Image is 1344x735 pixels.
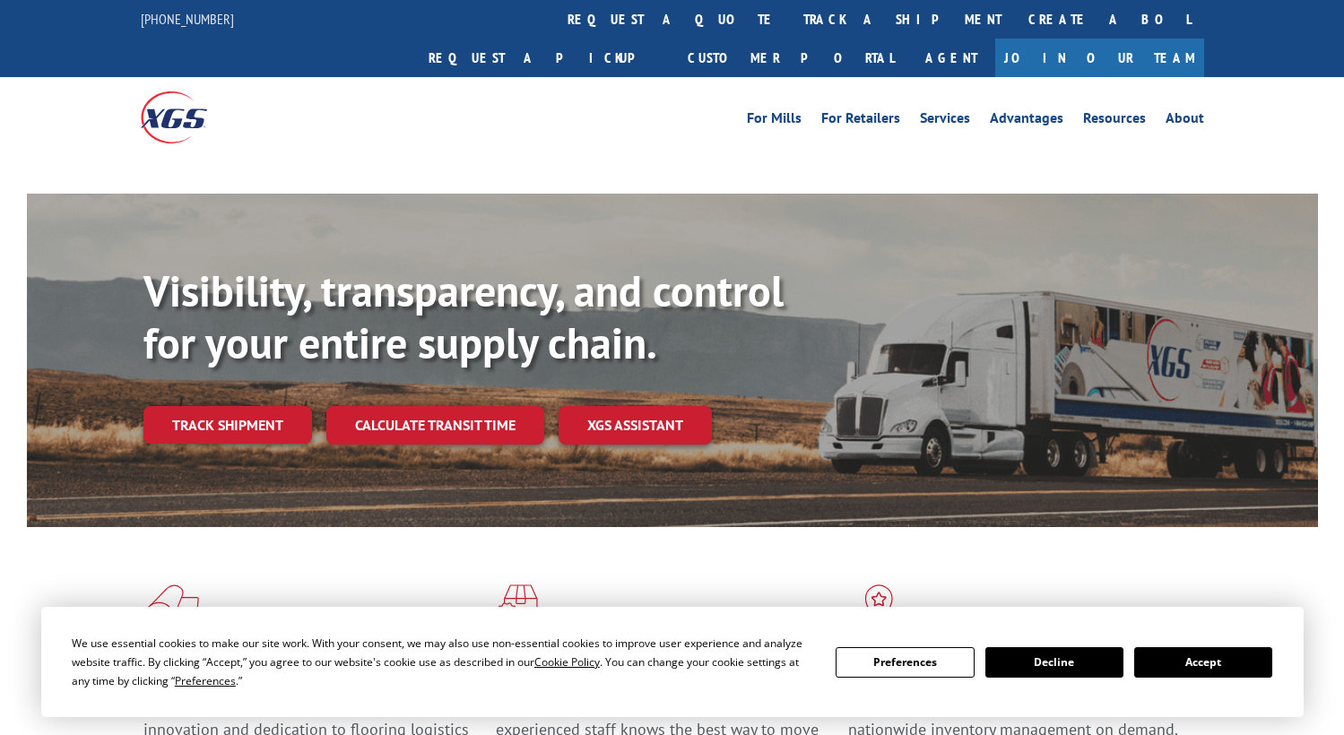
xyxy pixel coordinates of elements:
a: XGS ASSISTANT [559,406,712,445]
a: Customer Portal [674,39,907,77]
a: About [1166,111,1204,131]
a: For Mills [747,111,802,131]
a: Advantages [990,111,1063,131]
a: Resources [1083,111,1146,131]
button: Preferences [836,647,974,678]
img: xgs-icon-focused-on-flooring-red [496,584,538,631]
button: Accept [1134,647,1272,678]
a: Request a pickup [415,39,674,77]
a: Join Our Team [995,39,1204,77]
a: [PHONE_NUMBER] [141,10,234,28]
a: Agent [907,39,995,77]
a: For Retailers [821,111,900,131]
button: Decline [985,647,1123,678]
a: Track shipment [143,406,312,444]
img: xgs-icon-total-supply-chain-intelligence-red [143,584,199,631]
span: Preferences [175,673,236,688]
span: Cookie Policy [534,654,600,670]
b: Visibility, transparency, and control for your entire supply chain. [143,263,784,370]
a: Calculate transit time [326,406,544,445]
a: Services [920,111,970,131]
div: Cookie Consent Prompt [41,607,1304,717]
img: xgs-icon-flagship-distribution-model-red [848,584,910,631]
div: We use essential cookies to make our site work. With your consent, we may also use non-essential ... [72,634,814,690]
